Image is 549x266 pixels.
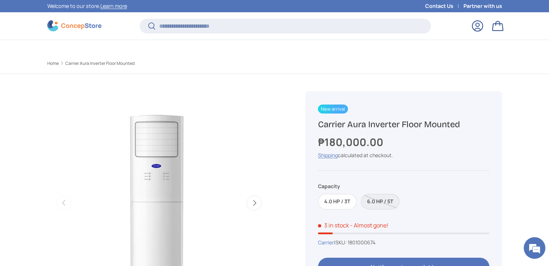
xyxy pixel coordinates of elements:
[361,194,400,209] label: Sold out
[318,152,338,159] a: Shipping
[463,2,502,10] a: Partner with us
[318,119,489,130] h1: Carrier Aura Inverter Floor Mounted
[47,2,127,10] p: Welcome to our store.
[318,182,340,190] legend: Capacity
[318,221,349,229] span: 3 in stock
[335,239,347,246] span: SKU:
[318,135,385,149] strong: ₱180,000.00
[47,61,59,66] a: Home
[318,151,489,159] div: calculated at checkout.
[318,105,348,114] span: New arrival
[348,239,375,246] span: 1801000674
[47,20,101,31] img: ConcepStore
[47,60,288,67] nav: Breadcrumbs
[100,3,127,9] a: Learn more
[334,239,375,246] span: |
[350,221,388,229] p: - Almost gone!
[425,2,463,10] a: Contact Us
[318,239,334,246] a: Carrier
[65,61,135,66] a: Carrier Aura Inverter Floor Mounted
